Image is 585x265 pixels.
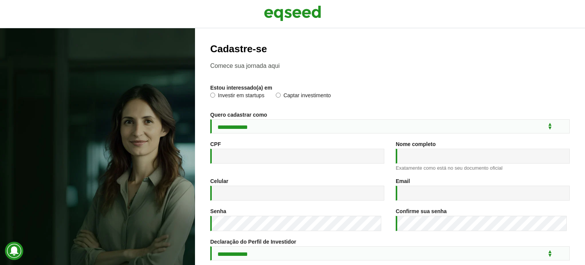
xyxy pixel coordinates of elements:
label: Confirme sua senha [396,209,447,214]
label: Captar investimento [276,93,331,100]
label: Investir em startups [210,93,264,100]
input: Investir em startups [210,93,215,98]
div: Exatamente como está no seu documento oficial [396,165,570,170]
label: Email [396,178,410,184]
p: Comece sua jornada aqui [210,62,570,69]
img: EqSeed Logo [264,4,321,23]
label: Nome completo [396,141,436,147]
input: Captar investimento [276,93,281,98]
label: Senha [210,209,226,214]
label: CPF [210,141,221,147]
h2: Cadastre-se [210,43,570,55]
label: Estou interessado(a) em [210,85,272,90]
label: Celular [210,178,228,184]
label: Declaração do Perfil de Investidor [210,239,296,244]
label: Quero cadastrar como [210,112,267,117]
